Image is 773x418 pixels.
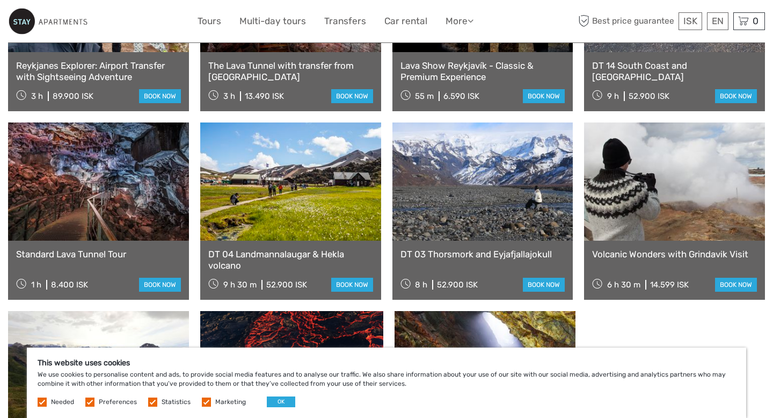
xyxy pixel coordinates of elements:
span: 6 h 30 m [607,280,640,290]
span: 8 h [415,280,427,290]
a: DT 14 South Coast and [GEOGRAPHIC_DATA] [592,60,757,82]
label: Preferences [99,398,137,407]
img: 800-9c0884f7-accb-45f0-bb87-38317b02daef_logo_small.jpg [8,8,87,34]
label: Statistics [162,398,191,407]
span: 55 m [415,91,434,101]
a: book now [331,278,373,292]
a: book now [139,278,181,292]
div: 52.900 ISK [437,280,478,290]
span: 3 h [223,91,235,101]
a: Lava Show Reykjavík - Classic & Premium Experience [400,60,565,82]
div: 14.599 ISK [650,280,689,290]
span: 3 h [31,91,43,101]
div: 6.590 ISK [443,91,479,101]
div: EN [707,12,728,30]
span: ISK [683,16,697,26]
a: DT 03 Thorsmork and Eyjafjallajokull [400,249,565,260]
a: book now [523,89,565,103]
div: 52.900 ISK [266,280,307,290]
p: We're away right now. Please check back later! [15,19,121,27]
a: book now [715,278,757,292]
a: Transfers [324,13,366,29]
a: Multi-day tours [239,13,306,29]
a: Volcanic Wonders with Grindavik Visit [592,249,757,260]
a: Reykjanes Explorer: Airport Transfer with Sightseeing Adventure [16,60,181,82]
div: 8.400 ISK [51,280,88,290]
a: The Lava Tunnel with transfer from [GEOGRAPHIC_DATA] [208,60,373,82]
a: DT 04 Landmannalaugar & Hekla volcano [208,249,373,271]
h5: This website uses cookies [38,358,735,367]
a: Standard Lava Tunnel Tour [16,249,181,260]
div: 89.900 ISK [53,91,93,101]
button: Open LiveChat chat widget [123,17,136,30]
a: More [446,13,473,29]
span: Best price guarantee [576,12,676,30]
a: Car rental [384,13,427,29]
a: book now [523,278,565,292]
a: book now [715,89,757,103]
a: book now [331,89,373,103]
span: 1 h [31,280,41,290]
div: We use cookies to personalise content and ads, to provide social media features and to analyse ou... [27,348,746,418]
div: 52.900 ISK [629,91,669,101]
a: book now [139,89,181,103]
a: Tours [198,13,221,29]
button: OK [267,397,295,407]
div: 13.490 ISK [245,91,284,101]
span: 9 h [607,91,619,101]
label: Marketing [215,398,246,407]
span: 0 [751,16,760,26]
label: Needed [51,398,74,407]
span: 9 h 30 m [223,280,257,290]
